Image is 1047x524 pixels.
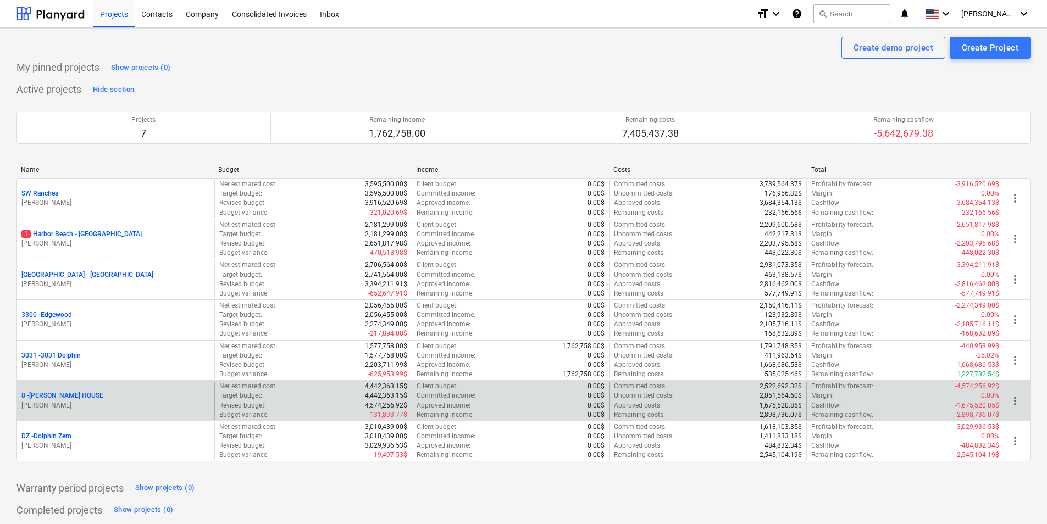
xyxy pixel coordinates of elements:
[811,239,841,248] p: Cashflow :
[417,310,475,320] p: Committed income :
[811,270,834,280] p: Margin :
[365,198,407,208] p: 3,916,520.69$
[588,248,605,258] p: 0.00$
[21,230,210,248] div: 1Harbor Beach - [GEOGRAPHIC_DATA][PERSON_NAME]
[955,280,999,289] p: -2,816,462.00$
[811,401,841,410] p: Cashflow :
[219,401,266,410] p: Revised budget :
[1009,273,1022,286] span: more_vert
[21,198,210,208] p: [PERSON_NAME]
[219,310,262,320] p: Target budget :
[992,471,1047,524] iframe: Chat Widget
[765,270,802,280] p: 463,138.57$
[219,351,262,360] p: Target budget :
[417,370,474,379] p: Remaining income :
[765,248,802,258] p: 448,022.30$
[219,450,269,460] p: Budget variance :
[955,422,999,432] p: -3,029,936.53$
[368,248,407,258] p: -470,518.98$
[588,422,605,432] p: 0.00$
[368,289,407,298] p: -652,647.91$
[811,180,873,189] p: Profitability forecast :
[955,301,999,310] p: -2,274,349.00$
[369,127,425,140] p: 1,762,758.00
[1009,232,1022,246] span: more_vert
[219,422,277,432] p: Net estimated cost :
[417,260,458,270] p: Client budget :
[811,189,834,198] p: Margin :
[365,180,407,189] p: 3,595,500.00$
[368,208,407,218] p: -321,020.69$
[21,391,210,410] div: 8 -[PERSON_NAME] HOUSE[PERSON_NAME]
[131,115,156,125] p: Projects
[219,189,262,198] p: Target budget :
[219,208,269,218] p: Budget variance :
[21,230,31,238] span: 1
[976,351,999,360] p: -25.02%
[562,342,605,351] p: 1,762,758.00$
[955,260,999,270] p: -3,394,211.91$
[854,41,933,55] div: Create demo project
[588,239,605,248] p: 0.00$
[760,220,802,230] p: 2,209,600.68$
[368,329,407,338] p: -217,894.00$
[16,83,81,96] p: Active projects
[955,198,999,208] p: -3,684,354.13$
[760,301,802,310] p: 2,150,416.11$
[417,329,474,338] p: Remaining income :
[21,280,210,289] p: [PERSON_NAME]
[811,289,873,298] p: Remaining cashflow :
[1009,394,1022,408] span: more_vert
[1009,313,1022,326] span: more_vert
[417,422,458,432] p: Client budget :
[219,432,262,441] p: Target budget :
[765,441,802,450] p: 484,832.34$
[614,401,662,410] p: Approved costs :
[588,301,605,310] p: 0.00$
[417,432,475,441] p: Committed income :
[417,301,458,310] p: Client budget :
[811,260,873,270] p: Profitability forecast :
[219,342,277,351] p: Net estimated cost :
[613,166,802,174] div: Costs
[811,198,841,208] p: Cashflow :
[760,180,802,189] p: 3,739,564.37$
[955,401,999,410] p: -1,675,520.85$
[219,230,262,239] p: Target budget :
[21,189,210,208] div: SW Ranches[PERSON_NAME]
[21,432,71,441] p: DZ - Dolphin Zero
[365,351,407,360] p: 1,577,758.00$
[417,280,470,289] p: Approved income :
[588,441,605,450] p: 0.00$
[614,329,665,338] p: Remaining costs :
[588,189,605,198] p: 0.00$
[614,220,667,230] p: Committed costs :
[960,289,999,298] p: -577,749.91$
[760,450,802,460] p: 2,545,104.19$
[765,189,802,198] p: 176,956.32$
[417,289,474,298] p: Remaining income :
[811,301,873,310] p: Profitability forecast :
[417,270,475,280] p: Committed income :
[614,180,667,189] p: Committed costs :
[365,391,407,400] p: 4,442,363.15$
[811,248,873,258] p: Remaining cashflow :
[90,81,137,98] button: Hide section
[93,83,134,96] div: Hide section
[368,370,407,379] p: -625,953.99$
[760,320,802,329] p: 2,105,716.11$
[588,260,605,270] p: 0.00$
[588,382,605,391] p: 0.00$
[622,115,679,125] p: Remaining costs
[955,180,999,189] p: -3,916,520.69$
[21,166,209,174] div: Name
[614,260,667,270] p: Committed costs :
[21,270,210,289] div: [GEOGRAPHIC_DATA] - [GEOGRAPHIC_DATA][PERSON_NAME]
[760,280,802,289] p: 2,816,462.00$
[873,127,934,140] p: -5,642,679.38
[21,360,210,370] p: [PERSON_NAME]
[417,382,458,391] p: Client budget :
[417,320,470,329] p: Approved income :
[614,320,662,329] p: Approved costs :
